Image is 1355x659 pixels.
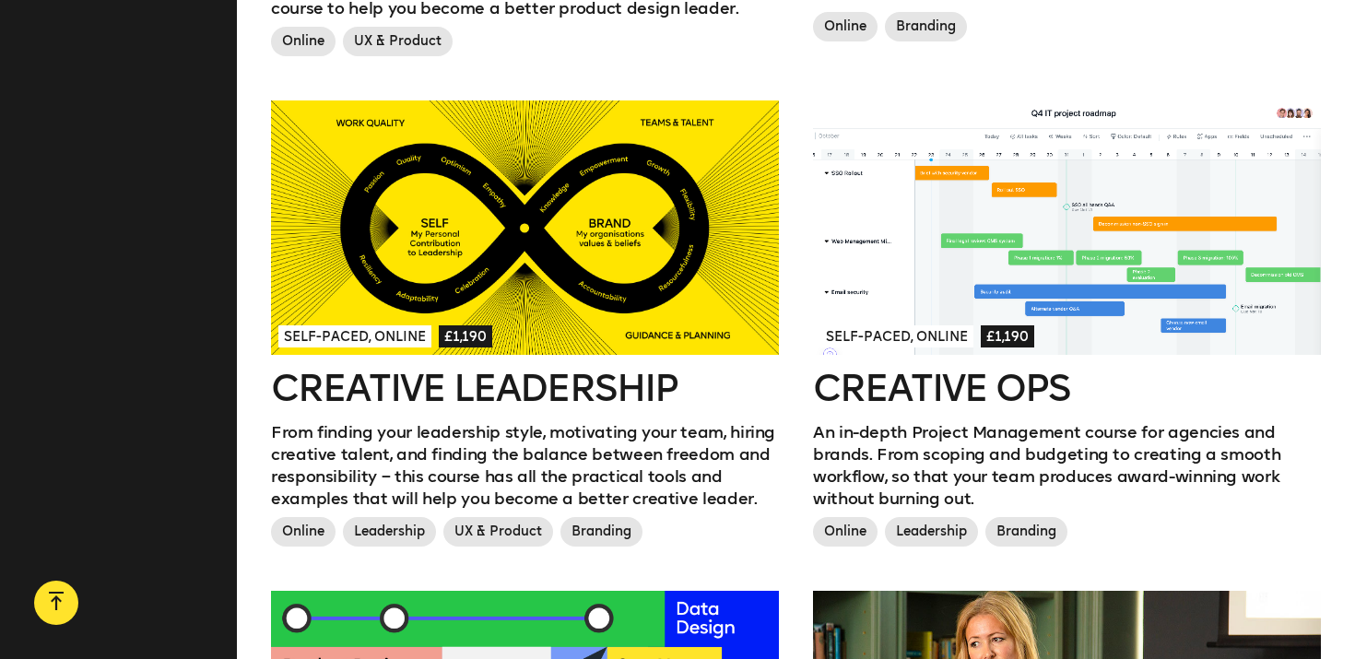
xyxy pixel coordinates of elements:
[439,325,492,347] span: £1,190
[813,12,878,41] span: Online
[981,325,1034,347] span: £1,190
[343,517,436,547] span: Leadership
[560,517,642,547] span: Branding
[443,517,553,547] span: UX & Product
[271,421,779,510] p: From finding your leadership style, motivating your team, hiring creative talent, and finding the...
[271,370,779,406] h2: Creative Leadership
[985,517,1067,547] span: Branding
[885,12,967,41] span: Branding
[820,325,973,347] span: Self-paced, Online
[271,27,336,56] span: Online
[271,100,779,554] a: Self-paced, Online£1,190Creative LeadershipFrom finding your leadership style, motivating your te...
[813,517,878,547] span: Online
[813,421,1321,510] p: An in-depth Project Management course for agencies and brands. From scoping and budgeting to crea...
[813,100,1321,554] a: Self-paced, Online£1,190Creative OpsAn in-depth Project Management course for agencies and brands...
[813,370,1321,406] h2: Creative Ops
[271,517,336,547] span: Online
[343,27,453,56] span: UX & Product
[278,325,431,347] span: Self-paced, Online
[885,517,978,547] span: Leadership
